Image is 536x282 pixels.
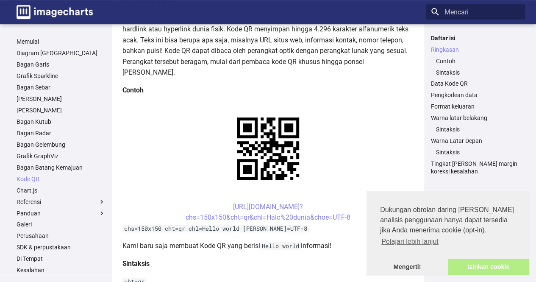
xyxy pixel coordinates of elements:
input: Mencari [426,4,525,20]
font: Kesalahan [17,267,44,274]
a: Sintaksis [436,148,520,156]
font: Dukungan obrolan daring [PERSON_NAME] analisis penggunaan hanya dapat tersedia jika Anda menerima... [380,206,514,234]
a: Data Kode QR [431,80,520,87]
font: Izinkan cookie [468,263,509,270]
font: Bagan Gelembung [17,141,65,148]
font: informasi! [301,242,331,250]
a: Bagan Garis [17,61,106,68]
font: Sintaksis [436,149,460,156]
a: SDK & perpustakaan [17,243,106,251]
font: Kode QR [17,176,39,182]
font: Sintaksis [436,126,460,133]
a: Format keluaran [431,103,520,110]
font: Mengerti! [394,263,421,270]
a: Bagan Radar [17,129,106,137]
font: Ringkasan [431,46,459,53]
font: [PERSON_NAME] [17,107,62,114]
img: bagan [222,103,314,195]
font: Contoh [122,86,144,94]
font: Bagan Batang Kemajuan [17,164,83,171]
a: pelajari lebih lanjut tentang cookie [380,235,440,248]
a: Dokumentasi Bagan Gambar [13,2,96,22]
a: Bagan Batang Kemajuan [17,164,106,171]
font: chs=150x150&cht=qr&chl=Halo%20dunia&choe=UTF-8 [186,213,350,221]
font: Di Tempat [17,255,43,262]
font: [PERSON_NAME] [17,95,62,102]
font: Warna latar belakang [431,114,487,121]
font: Panduan [17,210,41,217]
font: Format keluaran [431,103,475,110]
font: Tingkat [PERSON_NAME] margin koreksi kesalahan [431,160,517,175]
a: Sintaksis [436,126,520,133]
font: Memulai [17,38,39,45]
a: [PERSON_NAME] [17,95,106,103]
code: Hello world [260,242,301,250]
a: Chart.js [17,187,106,194]
font: Bagan Radar [17,130,51,137]
font: Perusahaan [17,232,49,239]
font: Sintaksis [122,260,150,268]
font: [URL][DOMAIN_NAME]? [233,203,303,211]
a: Perusahaan [17,232,106,240]
a: Contoh [436,57,520,65]
font: Bagan Kutub [17,118,51,125]
a: Warna latar belakang [431,114,520,122]
a: Bagan Sebar [17,84,106,91]
font: Grafik Sparkline [17,73,58,79]
nav: Daftar isi [426,34,525,176]
font: SDK & perpustakaan [17,244,71,251]
a: Grafik GraphViz [17,152,106,160]
font: Pelajari lebih lanjut [381,238,438,245]
a: Bagan Kutub [17,118,106,126]
a: Ringkasan [431,46,520,53]
font: Warna Latar Depan [431,137,482,144]
a: Warna Latar Depan [431,137,520,145]
font: Galeri [17,221,32,228]
a: Pengkodean data [431,91,520,99]
nav: Warna latar belakang [431,126,520,133]
a: Kesalahan [17,266,106,274]
font: Sintaksis [436,69,460,76]
a: [PERSON_NAME] [17,106,106,114]
a: abaikan pesan cookie [367,259,448,276]
font: Diagram [GEOGRAPHIC_DATA] [17,50,97,56]
a: Diagram [GEOGRAPHIC_DATA] [17,49,106,57]
font: Bagan Garis [17,61,49,68]
div: persetujuan cookie [367,191,529,275]
a: izinkan cookie [448,259,529,276]
code: chs=150x150 cht=qr chl=Hello world [PERSON_NAME]=UTF-8 [122,225,309,232]
a: Tingkat [PERSON_NAME] margin koreksi kesalahan [431,160,520,175]
a: Galeri [17,221,106,228]
font: Chart.js [17,187,37,194]
a: Grafik Sparkline [17,72,106,80]
a: Sintaksis [436,69,520,76]
img: logo [17,5,93,19]
font: Kami baru saja membuat Kode QR yang berisi [122,242,260,250]
font: Referensi [17,198,41,205]
font: Bagan Sebar [17,84,50,91]
nav: Ringkasan [431,57,520,76]
font: Data Kode QR [431,80,468,87]
a: Di Tempat [17,255,106,262]
font: Contoh [436,58,455,64]
nav: Warna Latar Depan [431,148,520,156]
font: Pengkodean data [431,92,478,98]
font: Grafik GraphViz [17,153,58,159]
a: Bagan Gelembung [17,141,106,148]
a: Memulai [17,38,106,45]
a: Kode QR [17,175,106,183]
font: Daftar isi [431,35,455,42]
a: [URL][DOMAIN_NAME]?chs=150x150&cht=qr&chl=Halo%20dunia&choe=UTF-8 [186,203,350,222]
